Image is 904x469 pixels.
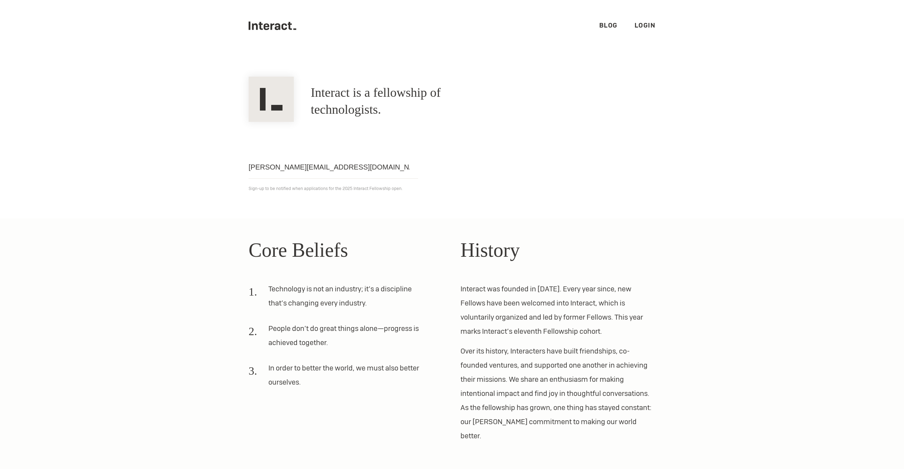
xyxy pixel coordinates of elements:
li: In order to better the world, we must also better ourselves. [249,361,427,395]
p: Interact was founded in [DATE]. Every year since, new Fellows have been welcomed into Interact, w... [460,282,655,338]
input: Email address... [249,156,418,179]
a: Blog [599,21,618,29]
h2: Core Beliefs [249,235,444,265]
img: Interact Logo [249,77,294,122]
a: Login [635,21,656,29]
li: Technology is not an industry; it’s a discipline that’s changing every industry. [249,282,427,316]
li: People don’t do great things alone—progress is achieved together. [249,321,427,355]
p: Over its history, Interacters have built friendships, co-founded ventures, and supported one anot... [460,344,655,443]
h2: History [460,235,655,265]
p: Sign-up to be notified when applications for the 2025 Interact Fellowship open. [249,184,655,193]
h1: Interact is a fellowship of technologists. [311,84,501,118]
